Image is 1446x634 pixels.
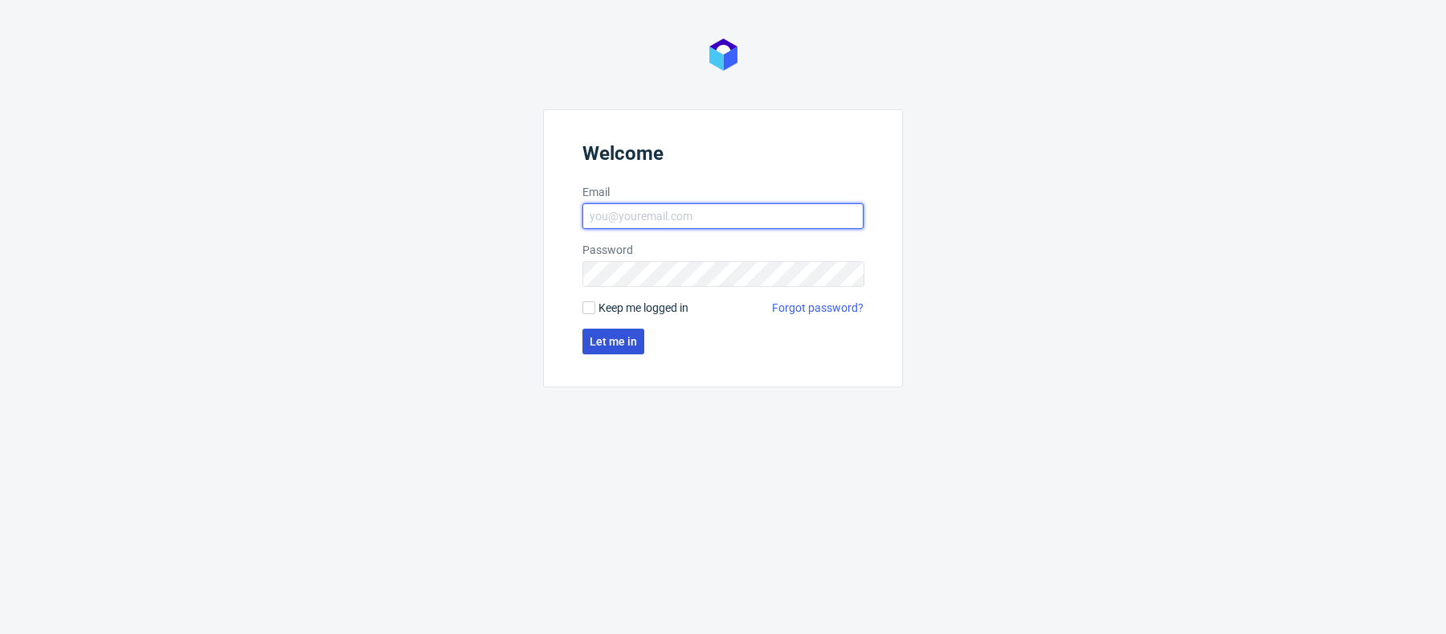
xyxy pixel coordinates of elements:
span: Keep me logged in [598,300,688,316]
label: Password [582,242,864,258]
button: Let me in [582,329,644,354]
span: Let me in [590,336,637,347]
header: Welcome [582,142,864,171]
label: Email [582,184,864,200]
input: you@youremail.com [582,203,864,229]
a: Forgot password? [772,300,864,316]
